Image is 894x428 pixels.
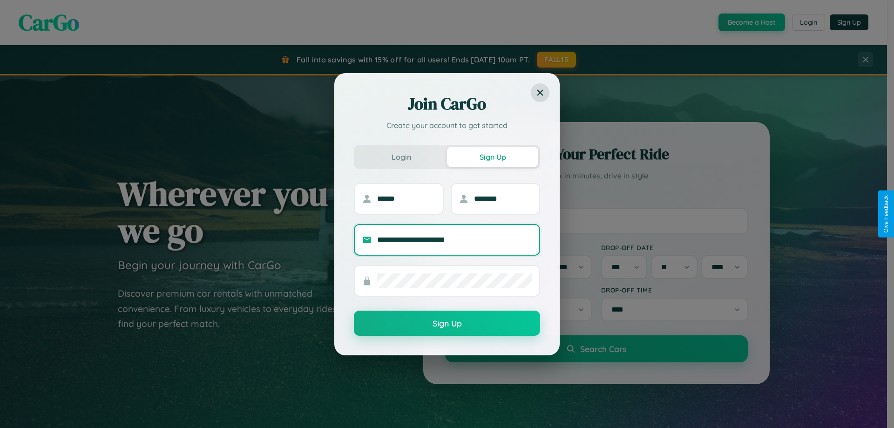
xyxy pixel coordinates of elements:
button: Login [356,147,447,167]
p: Create your account to get started [354,120,540,131]
h2: Join CarGo [354,93,540,115]
button: Sign Up [447,147,538,167]
button: Sign Up [354,311,540,336]
div: Give Feedback [883,195,889,233]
